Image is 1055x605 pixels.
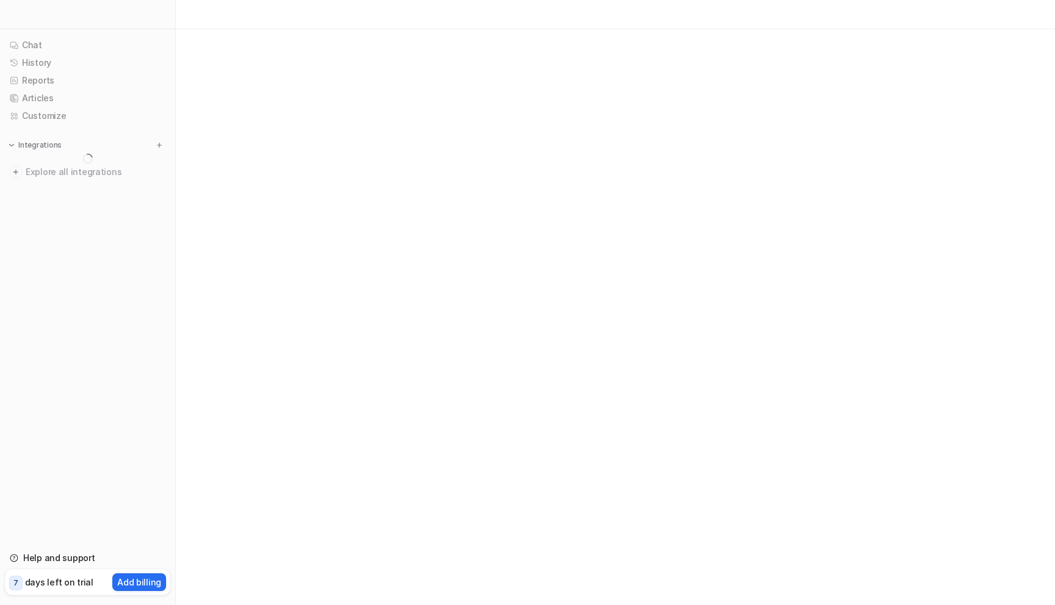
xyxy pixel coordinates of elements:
[10,166,22,178] img: explore all integrations
[26,162,165,182] span: Explore all integrations
[155,141,164,149] img: menu_add.svg
[5,550,170,567] a: Help and support
[5,139,65,151] button: Integrations
[5,90,170,107] a: Articles
[5,54,170,71] a: History
[25,576,93,589] p: days left on trial
[112,573,166,591] button: Add billing
[117,576,161,589] p: Add billing
[5,37,170,54] a: Chat
[13,578,18,589] p: 7
[5,72,170,89] a: Reports
[7,141,16,149] img: expand menu
[5,107,170,124] a: Customize
[5,163,170,181] a: Explore all integrations
[18,140,62,150] p: Integrations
